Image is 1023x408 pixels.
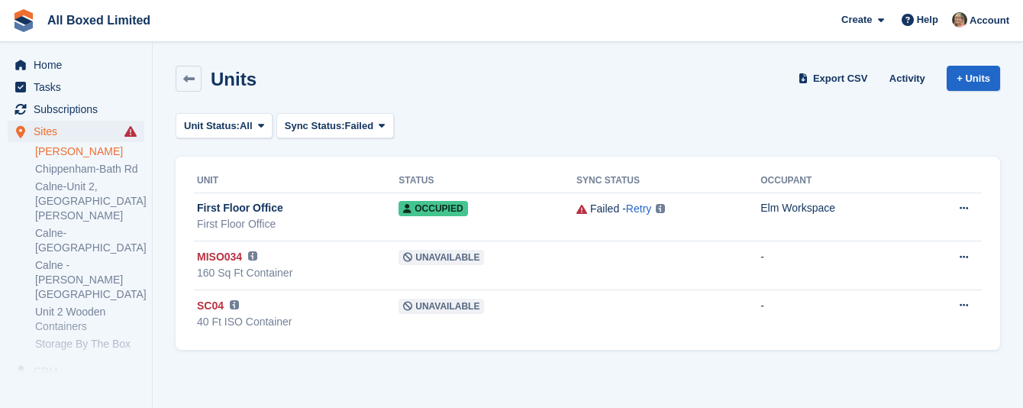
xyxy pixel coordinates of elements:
span: Unavailable [399,250,484,265]
a: Export CSV [795,66,874,91]
a: Calne -[PERSON_NAME][GEOGRAPHIC_DATA] [35,258,144,302]
span: Create [841,12,872,28]
a: Storage By The Box [35,337,144,351]
span: Failed [345,118,374,134]
h2: Units [211,69,257,89]
img: icon-info-grey-7440780725fd019a000dd9b08b2336e03edf1995a4989e88bcd33f0948082b44.svg [230,300,239,309]
div: 160 Sq Ft Container [197,265,399,281]
span: Export CSV [813,71,868,86]
a: menu [8,54,144,76]
i: Smart entry sync failures have occurred [124,125,137,138]
a: Retry [626,202,651,215]
span: Home [34,54,125,76]
div: 40 Ft ISO Container [197,314,399,330]
a: Activity [883,66,931,91]
a: + Units [947,66,1000,91]
a: [PERSON_NAME] [35,144,144,159]
div: First Floor Office [197,216,399,232]
span: All [240,118,253,134]
th: Unit [194,169,399,193]
span: Subscriptions [34,99,125,120]
span: Tasks [34,76,125,98]
a: Calne-[GEOGRAPHIC_DATA] [35,226,144,255]
a: menu [8,361,144,382]
img: Sandie Mills [952,12,967,28]
a: menu [8,76,144,98]
a: Calne-Unit 2, [GEOGRAPHIC_DATA][PERSON_NAME] [35,180,144,223]
th: Sync Status [576,169,760,193]
img: icon-info-grey-7440780725fd019a000dd9b08b2336e03edf1995a4989e88bcd33f0948082b44.svg [248,251,257,261]
a: menu [8,99,144,120]
a: menu [8,121,144,142]
span: Unavailable [399,299,484,314]
span: MISO034 [197,249,242,265]
a: Chippenham-Bath Rd [35,162,144,176]
img: stora-icon-8386f47178a22dfd0bd8f6a31ec36ba5ce8667c1dd55bd0f319d3a0aa187defe.svg [12,9,35,32]
span: First Floor Office [197,200,283,216]
button: Unit Status: All [176,113,273,138]
img: icon-info-grey-7440780725fd019a000dd9b08b2336e03edf1995a4989e88bcd33f0948082b44.svg [656,204,665,213]
span: - [622,201,651,217]
span: Sync Status: [285,118,345,134]
span: Occupied [399,201,467,216]
span: SC04 [197,298,224,314]
span: Account [970,13,1009,28]
td: - [760,241,915,290]
th: Status [399,169,576,193]
div: Failed [590,201,619,217]
a: Unit 2 Wooden Containers [35,305,144,334]
span: Help [917,12,938,28]
a: All Boxed Limited [41,8,157,33]
span: Sites [34,121,125,142]
span: CRM [34,361,125,382]
div: Elm Workspace [760,200,915,216]
button: Sync Status: Failed [276,113,394,138]
td: - [760,290,915,338]
span: Unit Status: [184,118,240,134]
th: Occupant [760,169,915,193]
